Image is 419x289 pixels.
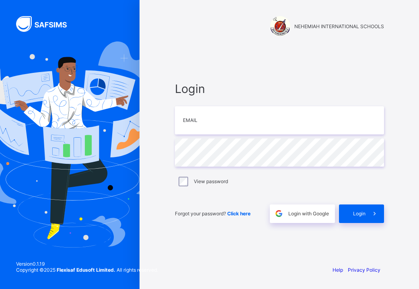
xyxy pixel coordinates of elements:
label: View password [194,178,228,184]
strong: Flexisaf Edusoft Limited. [57,267,115,273]
a: Help [333,267,343,273]
span: Copyright © 2025 All rights reserved. [16,267,158,273]
img: google.396cfc9801f0270233282035f929180a.svg [274,209,283,218]
a: Privacy Policy [348,267,380,273]
img: SAFSIMS Logo [16,16,76,32]
span: Forgot your password? [175,211,251,217]
span: Login [353,211,366,217]
span: Login with Google [288,211,329,217]
a: Click here [227,211,251,217]
span: NEHEMIAH INTERNATIONAL SCHOOLS [294,23,384,29]
span: Version 0.1.19 [16,261,158,267]
span: Login [175,82,384,96]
